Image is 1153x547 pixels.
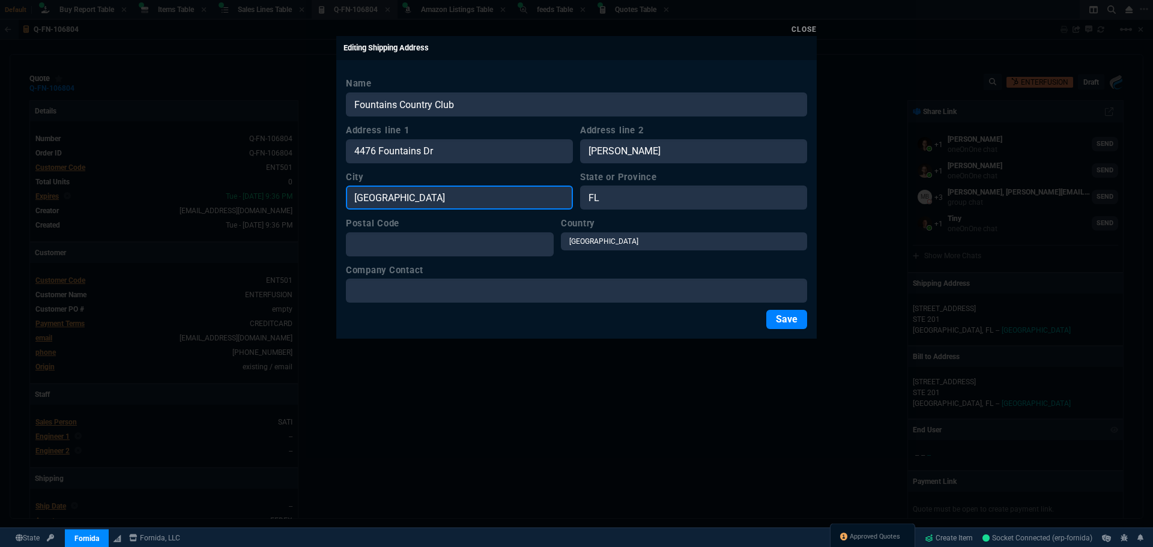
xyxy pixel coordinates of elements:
label: Country [561,217,807,230]
label: Postal Code [346,217,554,230]
a: Global State [12,533,43,543]
label: City [346,171,573,184]
a: msbcCompanyName [126,533,184,543]
label: State or Province [580,171,807,184]
label: Company Contact [346,264,807,277]
a: suAxKm7lsmTWM2GvAAB- [982,533,1092,543]
a: API TOKEN [43,533,58,543]
span: Socket Connected (erp-fornida) [982,534,1092,542]
label: Address line 2 [580,124,807,137]
label: Name [346,77,807,90]
label: Address line 1 [346,124,573,137]
h6: Editing Shipping Address [336,36,817,60]
span: Approved Quotes [850,532,900,542]
a: Create Item [920,529,978,547]
button: Save [766,310,807,329]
